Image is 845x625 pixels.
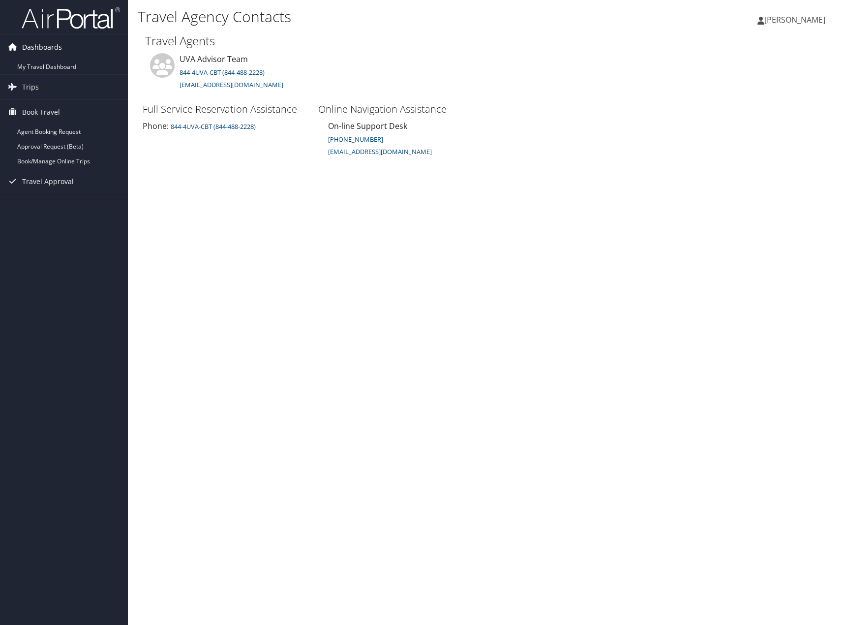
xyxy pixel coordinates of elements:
h3: Full Service Reservation Assistance [143,102,308,116]
span: [PERSON_NAME] [764,14,825,25]
a: 844-4UVA-CBT (844-488-2228) [180,68,265,77]
h3: Online Navigation Assistance [318,102,484,116]
span: Travel Approval [22,169,74,194]
span: Book Travel [22,100,60,125]
a: 844-4UVA-CBT (844-488-2228) [169,121,256,131]
span: Dashboards [22,35,62,60]
h1: Travel Agency Contacts [138,6,603,27]
span: Trips [22,75,39,99]
a: [EMAIL_ADDRESS][DOMAIN_NAME] [180,80,283,89]
span: On-line Support Desk [328,121,407,131]
a: [PHONE_NUMBER] [328,135,383,144]
img: airportal-logo.png [22,6,120,30]
h2: Travel Agents [145,32,828,49]
a: [PERSON_NAME] [757,5,835,34]
small: 844-4UVA-CBT (844-488-2228) [171,122,256,131]
small: [EMAIL_ADDRESS][DOMAIN_NAME] [328,147,432,156]
span: UVA Advisor Team [180,54,248,64]
div: Phone: [143,120,308,132]
a: [EMAIL_ADDRESS][DOMAIN_NAME] [328,146,432,156]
